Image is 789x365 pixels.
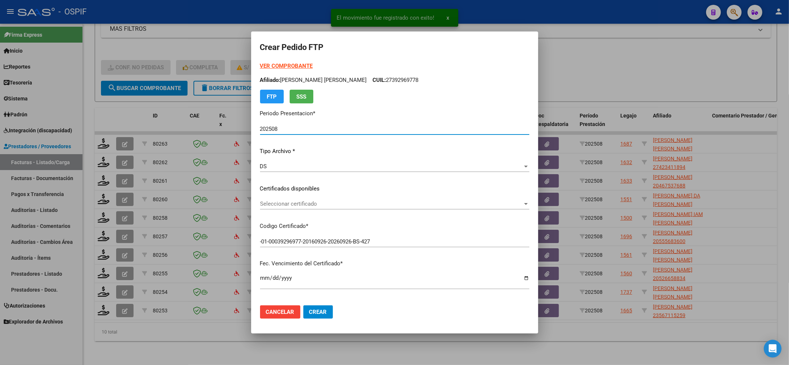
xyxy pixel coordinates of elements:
p: Fec. Vencimiento del Certificado [260,259,529,268]
span: Cancelar [266,309,294,315]
p: Periodo Presentacion [260,109,529,118]
button: Crear [303,305,333,319]
button: SSS [290,90,313,103]
div: Open Intercom Messenger [764,340,782,358]
p: Certificados disponibles [260,185,529,193]
span: Seleccionar certificado [260,200,523,207]
p: Codigo Certificado [260,222,529,230]
span: FTP [267,93,277,100]
a: VER COMPROBANTE [260,63,313,69]
h2: Crear Pedido FTP [260,40,529,54]
p: Tipo Archivo * [260,147,529,156]
p: [PERSON_NAME] [PERSON_NAME] 27392969778 [260,76,529,84]
span: SSS [296,93,306,100]
button: FTP [260,90,284,103]
span: Afiliado: [260,77,280,83]
span: DS [260,163,267,170]
span: CUIL: [373,77,386,83]
button: Cancelar [260,305,300,319]
span: Crear [309,309,327,315]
